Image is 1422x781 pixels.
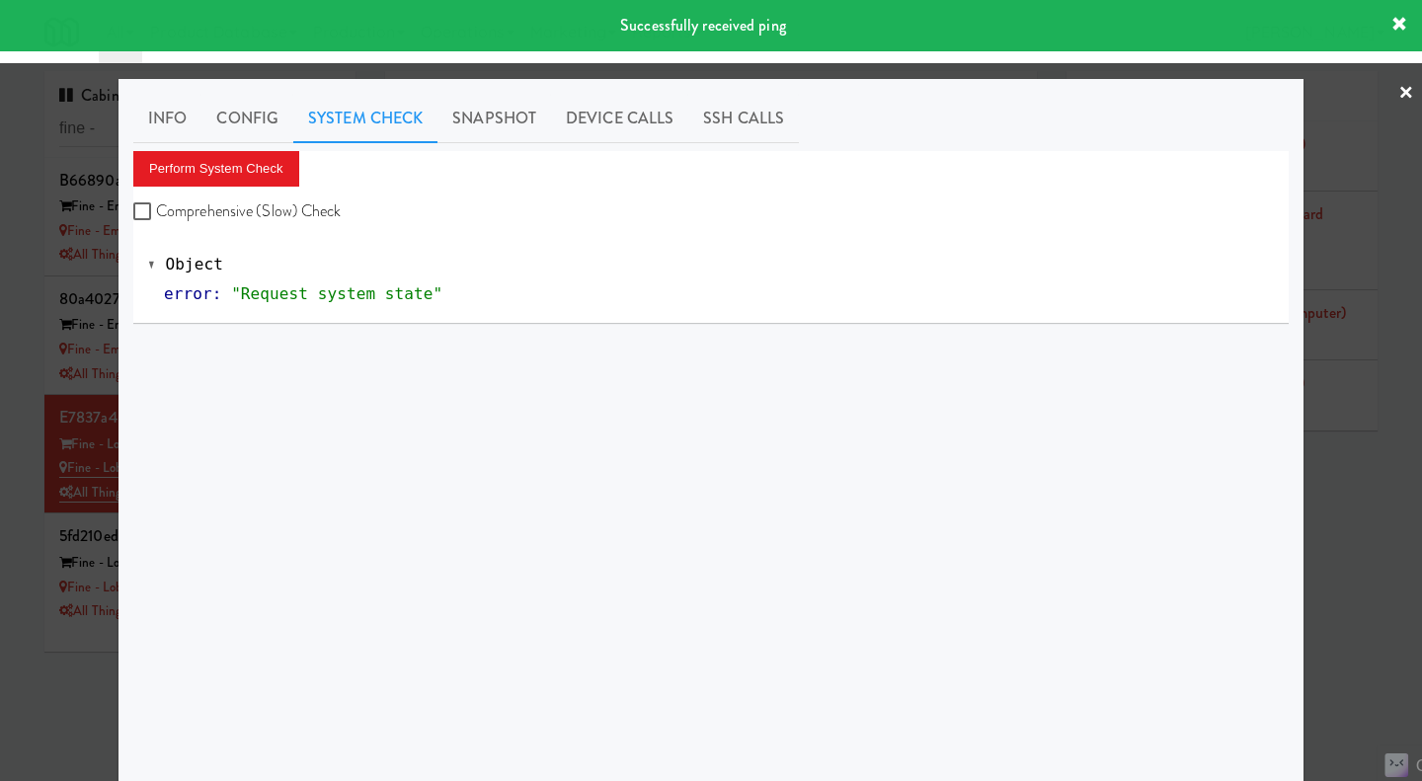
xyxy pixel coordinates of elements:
[212,284,222,303] span: :
[133,196,342,226] label: Comprehensive (Slow) Check
[166,255,223,273] span: Object
[231,284,442,303] span: "Request system state"
[437,94,551,143] a: Snapshot
[201,94,293,143] a: Config
[293,94,437,143] a: System Check
[133,94,201,143] a: Info
[1398,63,1414,124] a: ×
[133,151,299,187] button: Perform System Check
[688,94,799,143] a: SSH Calls
[551,94,688,143] a: Device Calls
[620,14,786,37] span: Successfully received ping
[133,204,156,220] input: Comprehensive (Slow) Check
[164,284,212,303] span: error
